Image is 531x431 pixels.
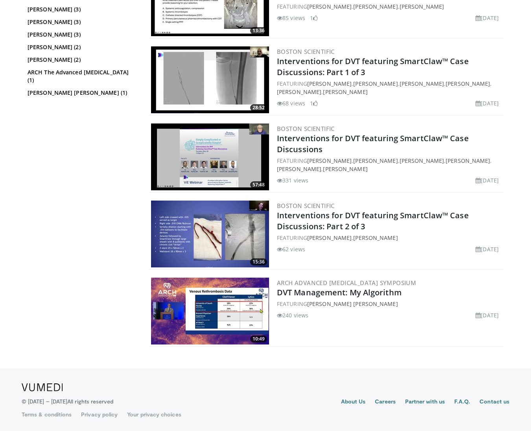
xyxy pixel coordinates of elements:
[454,398,470,407] a: F.A.Q.
[277,245,305,253] li: 62 views
[307,234,352,241] a: [PERSON_NAME]
[277,287,402,298] a: DVT Management: My Algorithm
[28,31,136,39] a: [PERSON_NAME] (3)
[151,46,269,113] img: 8e34a565-0f1f-4312-bf6d-12e5c78bba72.300x170_q85_crop-smart_upscale.jpg
[353,234,398,241] a: [PERSON_NAME]
[250,258,267,265] span: 15:36
[151,123,269,190] img: f80d5c17-e695-4770-8d66-805e03df8342.300x170_q85_crop-smart_upscale.jpg
[250,181,267,188] span: 57:48
[81,411,118,418] a: Privacy policy
[28,68,136,84] a: ARCH The Advanced [MEDICAL_DATA] (1)
[277,176,308,184] li: 331 views
[277,79,502,96] div: FEATURING , , , , ,
[277,56,469,77] a: Interventions for DVT featuring SmartClaw™ Case Discussions: Part 1 of 3
[277,279,416,287] a: ARCH Advanced [MEDICAL_DATA] Symposium
[22,398,114,405] p: © [DATE] – [DATE]
[277,125,335,133] a: Boston Scientific
[277,88,321,96] a: [PERSON_NAME]
[151,278,269,344] img: 6dfd5b25-d41a-4b04-b363-262d1667cfba.300x170_q85_crop-smart_upscale.jpg
[151,123,269,190] a: 57:48
[151,201,269,267] img: c9201aff-c63c-4c30-aa18-61314b7b000e.300x170_q85_crop-smart_upscale.jpg
[250,27,267,34] span: 13:36
[353,157,398,164] a: [PERSON_NAME]
[277,165,321,173] a: [PERSON_NAME]
[400,80,444,87] a: [PERSON_NAME]
[307,300,398,308] a: [PERSON_NAME] [PERSON_NAME]
[151,278,269,344] a: 10:49
[323,165,367,173] a: [PERSON_NAME]
[323,88,367,96] a: [PERSON_NAME]
[277,311,308,319] li: 240 views
[307,157,352,164] a: [PERSON_NAME]
[277,202,335,210] a: Boston Scientific
[307,80,352,87] a: [PERSON_NAME]
[307,3,352,10] a: [PERSON_NAME]
[341,398,366,407] a: About Us
[28,43,136,51] a: [PERSON_NAME] (2)
[446,157,490,164] a: [PERSON_NAME]
[28,6,136,13] a: [PERSON_NAME] (3)
[476,99,499,107] li: [DATE]
[277,48,335,55] a: Boston Scientific
[277,234,502,242] div: FEATURING ,
[400,3,444,10] a: [PERSON_NAME]
[28,18,136,26] a: [PERSON_NAME] (3)
[476,14,499,22] li: [DATE]
[446,80,490,87] a: [PERSON_NAME]
[127,411,181,418] a: Your privacy choices
[476,245,499,253] li: [DATE]
[476,311,499,319] li: [DATE]
[277,210,469,232] a: Interventions for DVT featuring SmartClaw™ Case Discussions: Part 2 of 3
[405,398,445,407] a: Partner with us
[375,398,396,407] a: Careers
[400,157,444,164] a: [PERSON_NAME]
[22,411,72,418] a: Terms & conditions
[277,133,469,155] a: Interventions for DVT featuring SmartClaw™ Case Discussions
[277,2,502,11] div: FEATURING , ,
[28,89,136,97] a: [PERSON_NAME] [PERSON_NAME] (1)
[353,80,398,87] a: [PERSON_NAME]
[353,3,398,10] a: [PERSON_NAME]
[277,14,305,22] li: 85 views
[151,46,269,113] a: 28:52
[28,56,136,64] a: [PERSON_NAME] (2)
[277,300,502,308] div: FEATURING
[277,99,305,107] li: 68 views
[310,14,318,22] li: 1
[476,176,499,184] li: [DATE]
[151,201,269,267] a: 15:36
[277,157,502,173] div: FEATURING , , , , ,
[250,104,267,111] span: 28:52
[479,398,509,407] a: Contact us
[310,99,318,107] li: 1
[67,398,113,405] span: All rights reserved
[250,335,267,343] span: 10:49
[22,383,63,391] img: VuMedi Logo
